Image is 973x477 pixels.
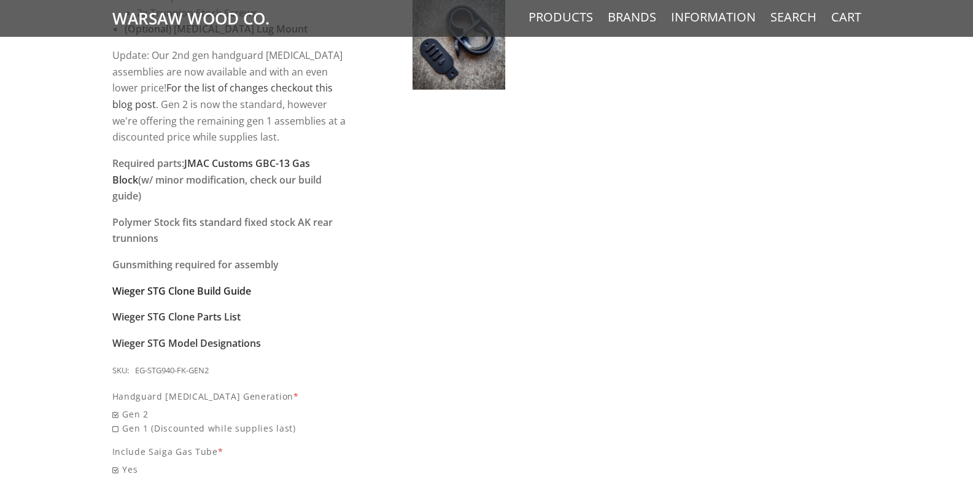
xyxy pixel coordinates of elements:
[112,258,279,271] strong: Gunsmithing required for assembly
[112,389,347,403] div: Handguard [MEDICAL_DATA] Generation
[112,310,241,324] a: Wieger STG Clone Parts List
[135,364,209,378] div: EG-STG940-FK-GEN2
[112,462,347,476] span: Yes
[770,9,816,25] a: Search
[112,336,261,350] a: Wieger STG Model Designations
[671,9,756,25] a: Information
[608,9,656,25] a: Brands
[112,284,251,298] a: Wieger STG Clone Build Guide
[112,444,347,459] div: Include Saiga Gas Tube
[112,215,333,246] strong: Polymer Stock fits standard fixed stock AK rear trunnions
[112,364,129,378] div: SKU:
[112,157,310,187] a: JMAC Customs GBC-13 Gas Block
[112,407,347,421] span: Gen 2
[831,9,861,25] a: Cart
[529,9,593,25] a: Products
[112,421,347,435] span: Gen 1 (Discounted while supplies last)
[112,81,333,111] a: For the list of changes checkout this blog post
[112,47,347,145] p: Update: Our 2nd gen handguard [MEDICAL_DATA] assemblies are now available and with an even lower ...
[112,157,322,203] strong: Required parts: (w/ minor modification, check our build guide)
